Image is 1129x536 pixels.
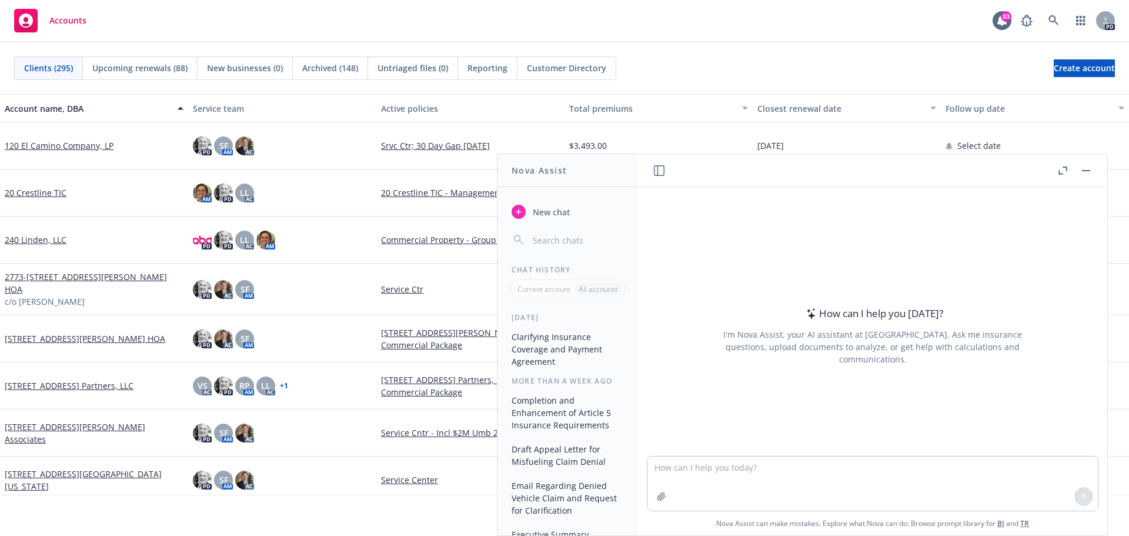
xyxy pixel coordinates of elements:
img: photo [214,184,233,202]
a: Accounts [9,4,91,37]
span: Customer Directory [527,62,606,74]
a: Service Ctr [381,283,560,295]
div: More than a week ago [497,376,638,386]
a: [STREET_ADDRESS] Partners, LLC - Commercial Package [381,374,560,398]
div: Active policies [381,102,560,115]
span: New chat [530,206,570,218]
div: [DATE] [497,312,638,322]
img: photo [214,280,233,299]
span: LL [240,234,249,246]
button: Completion and Enhancement of Article 5 Insurance Requirements [507,391,629,435]
img: photo [193,329,212,348]
span: Reporting [467,62,507,74]
input: Search chats [530,232,624,248]
div: Chat History [497,265,638,275]
img: photo [235,471,254,490]
span: SF [241,283,249,295]
span: RP [239,379,250,392]
a: Switch app [1069,9,1093,32]
a: 120 El Camino Company, LP [5,139,113,152]
img: photo [193,231,212,249]
button: Active policies [376,94,564,122]
button: Service team [188,94,376,122]
a: Service Center [381,474,560,486]
button: Total premiums [564,94,753,122]
div: 83 [1001,11,1011,22]
button: Draft Appeal Letter for Misfueling Claim Denial [507,440,629,471]
span: Upcoming renewals (88) [92,62,188,74]
img: photo [235,137,254,155]
img: photo [193,184,212,202]
div: Account name, DBA [5,102,171,115]
h1: Nova Assist [512,164,567,177]
span: Nova Assist can make mistakes. Explore what Nova can do: Browse prompt library for and [643,511,1103,535]
a: BI [997,518,1004,528]
a: 240 Linden, LLC [5,234,66,246]
a: Commercial Property - Group Policy [381,234,560,246]
span: SF [219,139,228,152]
a: [STREET_ADDRESS] Partners, LLC [5,379,133,392]
span: SF [219,427,228,439]
span: [DATE] [757,139,784,152]
img: photo [214,377,233,395]
span: LL [261,379,270,392]
a: + 1 [280,382,288,389]
button: Closest renewal date [753,94,941,122]
div: I'm Nova Assist, your AI assistant at [GEOGRAPHIC_DATA]. Ask me insurance questions, upload docum... [707,328,1038,365]
button: New chat [507,201,629,222]
span: Untriaged files (0) [378,62,448,74]
p: All accounts [579,284,618,294]
img: photo [193,137,212,155]
span: Accounts [49,16,86,25]
a: [STREET_ADDRESS][GEOGRAPHIC_DATA][US_STATE] [5,468,183,492]
img: photo [214,231,233,249]
a: Srvc Ctr; 30 Day Gap [DATE] [381,139,560,152]
a: Search [1042,9,1065,32]
a: Service Cntr - Incl $2M Umb 25-26 [381,427,560,439]
a: [STREET_ADDRESS][PERSON_NAME] HOA [5,332,165,345]
span: Select date [957,139,1001,152]
button: Email Regarding Denied Vehicle Claim and Request for Clarification [507,476,629,520]
button: Clarifying Insurance Coverage and Payment Agreement [507,327,629,371]
span: c/o [PERSON_NAME] [5,295,85,308]
img: photo [193,471,212,490]
button: Follow up date [941,94,1129,122]
span: SF [219,474,228,486]
img: photo [256,231,275,249]
a: TR [1020,518,1029,528]
div: Follow up date [946,102,1111,115]
img: photo [193,280,212,299]
a: [STREET_ADDRESS][PERSON_NAME] Associates [5,421,183,445]
a: 2773-[STREET_ADDRESS][PERSON_NAME] HOA [5,271,183,295]
img: photo [193,424,212,442]
a: Create account [1054,59,1115,77]
span: LL [240,187,249,199]
a: 20 Crestline TIC - Management Liability [381,187,560,199]
a: 20 Crestline TIC [5,187,66,199]
img: photo [235,424,254,442]
span: VS [198,379,208,392]
div: How can I help you [DATE]? [803,306,943,321]
p: Current account [517,284,570,294]
div: Service team [193,102,372,115]
span: $3,493.00 [569,139,607,152]
span: New businesses (0) [207,62,283,74]
span: Create account [1054,57,1115,79]
span: Archived (148) [302,62,358,74]
div: Total premiums [569,102,735,115]
img: photo [214,329,233,348]
span: SF [241,332,249,345]
span: Clients (295) [24,62,73,74]
a: [STREET_ADDRESS][PERSON_NAME] HOA - Commercial Package [381,327,560,351]
div: Closest renewal date [757,102,923,115]
a: Report a Bug [1015,9,1038,32]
